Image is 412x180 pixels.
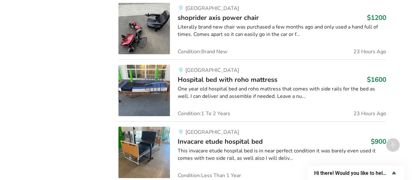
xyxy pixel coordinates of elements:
[353,111,386,116] span: 23 Hours Ago
[314,169,398,177] button: Show survey - Hi there! Would you like to help us improve AssistList?
[185,5,239,12] span: [GEOGRAPHIC_DATA]
[178,23,386,38] div: Literally brand new chair was purchased a few months ago and only used a hand full of times. Come...
[178,49,227,54] span: Condition: Brand New
[178,111,230,116] span: Condition: 1 To 2 Years
[118,65,170,116] img: bedroom equipment-hospital bed with roho mattress
[118,3,170,54] img: mobility-shoprider axis power chair
[118,127,170,178] img: bedroom equipment-invacare etude hospital bed
[178,137,263,146] span: Invacare etude hospital bed
[118,59,386,121] a: bedroom equipment-hospital bed with roho mattress [GEOGRAPHIC_DATA]Hospital bed with roho mattres...
[353,49,386,54] span: 23 Hours Ago
[367,75,386,84] h3: $1600
[185,129,239,136] span: [GEOGRAPHIC_DATA]
[178,85,386,100] div: One year old hospital bed and roho mattress that comes with side rails for the bed as well. I can...
[371,137,386,146] h3: $900
[178,173,241,178] span: Condition: Less Than 1 Year
[178,147,386,162] div: This invacare etude hospital bed is in near perfect condition it was barely even used it comes wi...
[178,75,277,84] span: Hospital bed with roho mattress
[178,13,259,22] span: shoprider axis power chair
[367,13,386,22] h3: $1200
[185,67,239,74] span: [GEOGRAPHIC_DATA]
[314,170,390,176] span: Hi there! Would you like to help us improve AssistList?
